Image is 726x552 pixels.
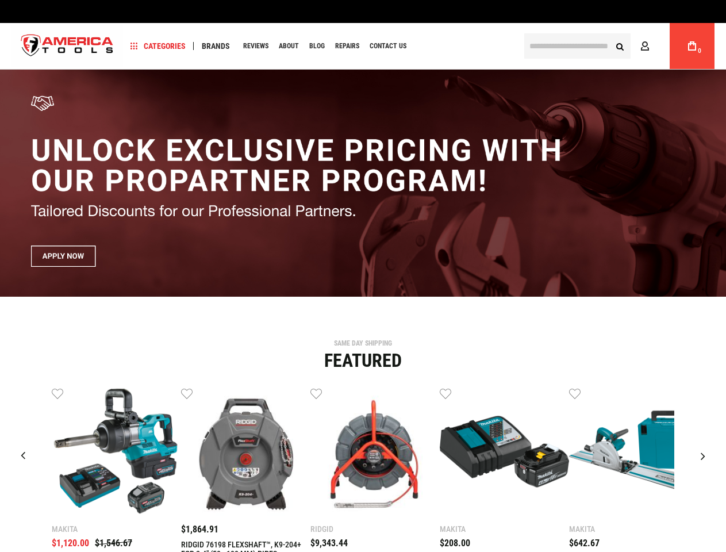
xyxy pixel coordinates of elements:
a: About [274,39,304,54]
div: Makita [440,525,569,533]
a: Repairs [330,39,364,54]
img: RIDGID 76883 SEESNAKE® MINI PRO [310,387,440,516]
span: Reviews [243,43,268,49]
a: RIDGID 76883 SEESNAKE® MINI PRO [310,387,440,519]
span: $1,546.67 [95,538,132,549]
span: $1,864.91 [181,524,218,535]
span: Repairs [335,43,359,49]
span: Contact Us [370,43,406,49]
img: America Tools [11,25,123,68]
div: Makita [52,525,181,533]
div: Makita [569,525,698,533]
a: Reviews [238,39,274,54]
a: MAKITA BL1840BDC1 18V LXT® LITHIUM-ION BATTERY AND CHARGER STARTER PACK, BL1840B, DC18RC (4.0AH) [440,387,569,519]
a: Blog [304,39,330,54]
img: RIDGID 76198 FLEXSHAFT™, K9-204+ FOR 2-4 [181,387,310,516]
img: MAKITA SP6000J1 6-1/2" PLUNGE CIRCULAR SAW, 55" GUIDE RAIL, 12 AMP, ELECTRIC BRAKE, CASE [569,387,698,516]
div: SAME DAY SHIPPING [9,340,717,347]
span: $208.00 [440,538,470,549]
a: 0 [681,23,703,69]
span: 0 [698,48,701,54]
span: Brands [202,42,230,50]
img: MAKITA BL1840BDC1 18V LXT® LITHIUM-ION BATTERY AND CHARGER STARTER PACK, BL1840B, DC18RC (4.0AH) [440,387,569,516]
span: Blog [309,43,325,49]
div: Featured [9,351,717,370]
img: Makita GWT10T 40V max XGT® Brushless Cordless 4‑Sp. High‑Torque 1" Sq. Drive D‑Handle Extended An... [52,387,181,516]
a: Categories [125,39,191,54]
span: $642.67 [569,538,600,549]
span: $1,120.00 [52,538,89,549]
span: About [279,43,299,49]
span: $9,343.44 [310,538,348,549]
a: RIDGID 76198 FLEXSHAFT™, K9-204+ FOR 2-4 [181,387,310,519]
a: MAKITA SP6000J1 6-1/2" PLUNGE CIRCULAR SAW, 55" GUIDE RAIL, 12 AMP, ELECTRIC BRAKE, CASE [569,387,698,519]
a: store logo [11,25,123,68]
span: Categories [130,42,186,50]
a: Makita GWT10T 40V max XGT® Brushless Cordless 4‑Sp. High‑Torque 1" Sq. Drive D‑Handle Extended An... [52,387,181,519]
div: Ridgid [310,525,440,533]
a: Contact Us [364,39,412,54]
a: Brands [197,39,235,54]
button: Search [609,35,631,57]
